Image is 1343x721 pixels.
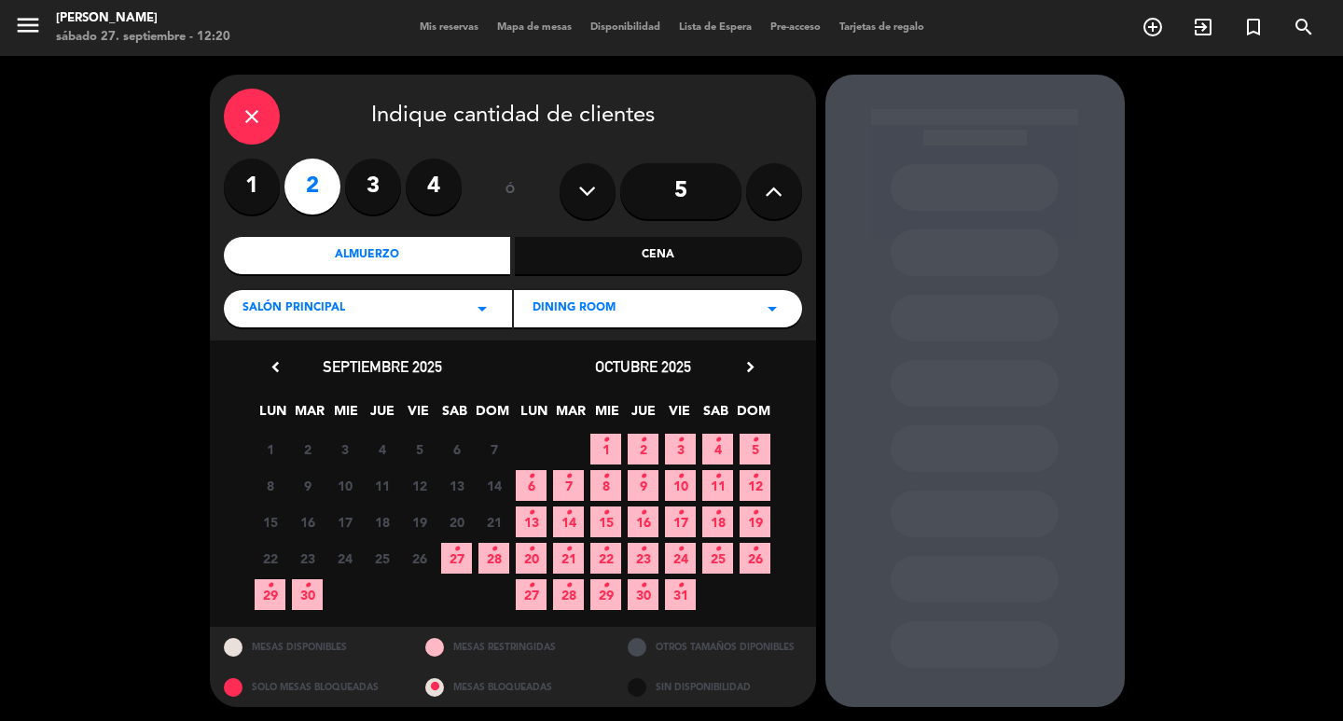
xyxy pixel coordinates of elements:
span: 22 [590,543,621,574]
span: 1 [590,434,621,464]
i: chevron_right [741,357,760,377]
div: ó [480,159,541,224]
span: Disponibilidad [581,22,670,33]
i: arrow_drop_down [471,298,493,320]
label: 1 [224,159,280,215]
span: 27 [516,579,547,610]
span: 14 [553,506,584,537]
span: SAB [700,400,731,431]
div: Indique cantidad de clientes [224,89,802,145]
i: • [640,498,646,528]
span: 22 [255,543,285,574]
span: 10 [329,470,360,501]
span: 2 [628,434,658,464]
i: • [565,571,572,601]
span: DOM [476,400,506,431]
i: add_circle_outline [1142,16,1164,38]
span: 28 [553,579,584,610]
i: • [602,571,609,601]
span: VIE [664,400,695,431]
span: 6 [441,434,472,464]
div: MESAS BLOQUEADAS [411,667,614,707]
i: • [640,425,646,455]
span: 30 [628,579,658,610]
span: 26 [404,543,435,574]
span: 2 [292,434,323,464]
span: 20 [516,543,547,574]
span: Mis reservas [410,22,488,33]
span: 18 [702,506,733,537]
span: LUN [257,400,288,431]
span: 4 [702,434,733,464]
span: Mapa de mesas [488,22,581,33]
span: 29 [255,579,285,610]
i: • [565,462,572,492]
i: • [528,571,534,601]
span: VIE [403,400,434,431]
span: 5 [404,434,435,464]
span: octubre 2025 [595,357,691,376]
span: 28 [478,543,509,574]
span: 30 [292,579,323,610]
i: • [752,462,758,492]
i: • [528,498,534,528]
span: 12 [740,470,770,501]
i: • [752,425,758,455]
div: sábado 27. septiembre - 12:20 [56,28,230,47]
i: • [491,534,497,564]
i: • [714,462,721,492]
i: • [677,498,684,528]
span: 29 [590,579,621,610]
span: Lista de Espera [670,22,761,33]
i: • [602,498,609,528]
span: 4 [367,434,397,464]
span: 12 [404,470,435,501]
span: MIE [330,400,361,431]
span: 8 [590,470,621,501]
span: 26 [740,543,770,574]
span: Salón Principal [242,299,345,318]
label: 2 [284,159,340,215]
span: 17 [329,506,360,537]
span: 17 [665,506,696,537]
i: • [752,498,758,528]
span: JUE [367,400,397,431]
i: • [677,462,684,492]
span: Pre-acceso [761,22,830,33]
i: • [640,534,646,564]
span: 13 [441,470,472,501]
span: 27 [441,543,472,574]
span: MIE [591,400,622,431]
span: MAR [294,400,325,431]
span: MAR [555,400,586,431]
span: 3 [665,434,696,464]
label: 3 [345,159,401,215]
span: 25 [367,543,397,574]
span: 31 [665,579,696,610]
span: 5 [740,434,770,464]
span: 15 [255,506,285,537]
div: MESAS DISPONIBLES [210,627,412,667]
span: 25 [702,543,733,574]
span: 23 [292,543,323,574]
span: 21 [478,506,509,537]
span: DOM [737,400,768,431]
button: menu [14,11,42,46]
span: 7 [478,434,509,464]
i: • [565,498,572,528]
span: 21 [553,543,584,574]
i: • [677,571,684,601]
div: OTROS TAMAÑOS DIPONIBLES [614,627,816,667]
span: septiembre 2025 [323,357,442,376]
span: LUN [519,400,549,431]
i: • [677,425,684,455]
div: SIN DISPONIBILIDAD [614,667,816,707]
i: • [528,462,534,492]
span: 7 [553,470,584,501]
span: 16 [292,506,323,537]
span: 11 [702,470,733,501]
i: • [304,571,311,601]
span: SAB [439,400,470,431]
i: • [528,534,534,564]
span: 14 [478,470,509,501]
